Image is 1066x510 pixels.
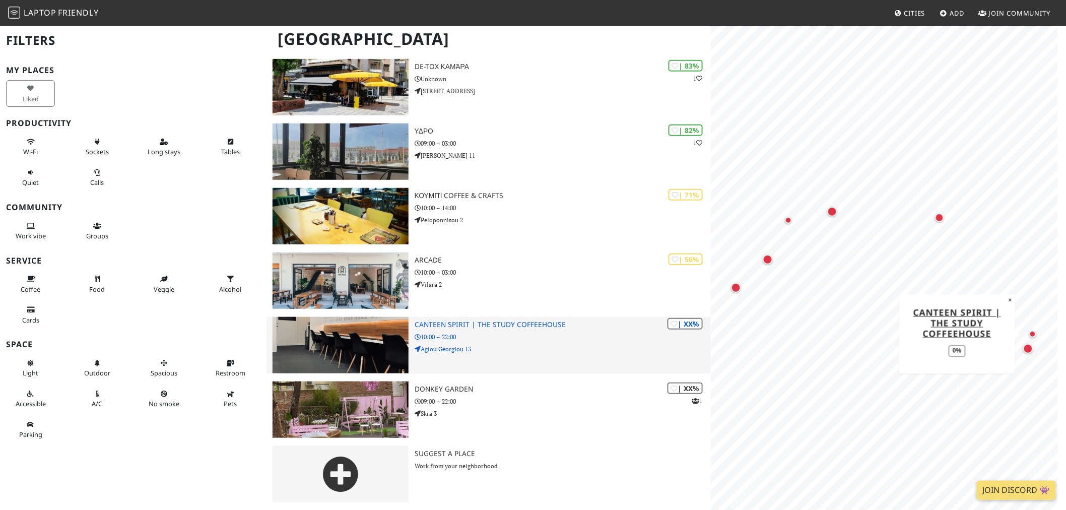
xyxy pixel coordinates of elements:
[975,4,1055,22] a: Join Community
[273,59,409,115] img: De-tox Καμάρα
[6,203,260,212] h3: Community
[669,253,703,265] div: | 56%
[6,134,55,160] button: Wi-Fi
[415,450,711,458] h3: Suggest a Place
[266,188,711,244] a: Κουμπί Coffee & Crafts | 71% Κουμπί Coffee & Crafts 10:00 – 14:00 Peloponnisou 2
[6,416,55,443] button: Parking
[6,164,55,191] button: Quiet
[904,9,925,18] span: Cities
[1018,339,1038,359] div: Map marker
[415,409,711,418] p: Skra 3
[669,124,703,136] div: | 82%
[1023,324,1043,344] div: Map marker
[415,397,711,406] p: 09:00 – 22:00
[86,231,108,240] span: Group tables
[415,74,711,84] p: Unknown
[415,86,711,96] p: [STREET_ADDRESS]
[273,252,409,309] img: ARCADE
[273,317,409,373] img: Canteen Spirit | The Study Coffeehouse
[1006,294,1015,305] button: Close popup
[140,355,188,381] button: Spacious
[86,147,109,156] span: Power sockets
[23,147,38,156] span: Stable Wi-Fi
[58,7,98,18] span: Friendly
[929,208,950,228] div: Map marker
[415,256,711,265] h3: ARCADE
[668,382,703,394] div: | XX%
[16,231,46,240] span: People working
[936,4,969,22] a: Add
[266,123,711,180] a: ΥΔΡΟ | 82% 1 ΥΔΡΟ 09:00 – 03:00 [PERSON_NAME] 11
[266,317,711,373] a: Canteen Spirit | The Study Coffeehouse | XX% Canteen Spirit | The Study Coffeehouse 10:00 – 22:00...
[8,7,20,19] img: LaptopFriendly
[266,446,711,502] a: Suggest a Place Work from your neighborhood
[6,355,55,381] button: Light
[669,189,703,201] div: | 71%
[415,268,711,277] p: 10:00 – 03:00
[90,178,104,187] span: Video/audio calls
[415,62,711,71] h3: De-tox Καμάρα
[23,368,38,377] span: Natural light
[84,368,110,377] span: Outdoor area
[668,318,703,330] div: | XX%
[950,9,965,18] span: Add
[415,280,711,289] p: Vilara 2
[266,252,711,309] a: ARCADE | 56% ARCADE 10:00 – 03:00 Vilara 2
[273,188,409,244] img: Κουμπί Coffee & Crafts
[6,386,55,412] button: Accessible
[16,399,46,408] span: Accessible
[6,256,260,266] h3: Service
[148,147,180,156] span: Long stays
[154,285,174,294] span: Veggie
[73,355,121,381] button: Outdoor
[273,381,409,438] img: Donkey Garden
[415,321,711,329] h3: Canteen Spirit | The Study Coffeehouse
[221,147,240,156] span: Work-friendly tables
[73,218,121,244] button: Groups
[415,127,711,136] h3: ΥΔΡΟ
[89,285,105,294] span: Food
[270,25,709,53] h1: [GEOGRAPHIC_DATA]
[415,344,711,354] p: Agiou Georgiou 13
[415,139,711,148] p: 09:00 – 03:00
[73,164,121,191] button: Calls
[694,74,703,83] p: 1
[73,386,121,412] button: A/C
[216,368,245,377] span: Restroom
[415,332,711,342] p: 10:00 – 22:00
[140,134,188,160] button: Long stays
[19,430,42,439] span: Parking
[266,381,711,438] a: Donkey Garden | XX% 1 Donkey Garden 09:00 – 22:00 Skra 3
[415,192,711,200] h3: Κουμπί Coffee & Crafts
[415,385,711,394] h3: Donkey Garden
[73,134,121,160] button: Sockets
[694,138,703,148] p: 1
[415,203,711,213] p: 10:00 – 14:00
[415,461,711,471] p: Work from your neighborhood
[692,396,703,406] p: 1
[21,285,40,294] span: Coffee
[224,399,237,408] span: Pet friendly
[206,271,255,297] button: Alcohol
[415,151,711,160] p: [PERSON_NAME] 11
[140,271,188,297] button: Veggie
[206,386,255,412] button: Pets
[219,285,241,294] span: Alcohol
[22,315,39,325] span: Credit cards
[6,271,55,297] button: Coffee
[822,202,842,222] div: Map marker
[140,386,188,412] button: No smoke
[6,66,260,75] h3: My Places
[6,301,55,328] button: Cards
[206,355,255,381] button: Restroom
[273,123,409,180] img: ΥΔΡΟ
[890,4,929,22] a: Cities
[149,399,179,408] span: Smoke free
[758,249,778,270] div: Map marker
[913,306,1001,339] a: Canteen Spirit | The Study Coffeehouse
[6,118,260,128] h3: Productivity
[669,60,703,72] div: | 83%
[726,278,746,298] div: Map marker
[6,218,55,244] button: Work vibe
[73,271,121,297] button: Food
